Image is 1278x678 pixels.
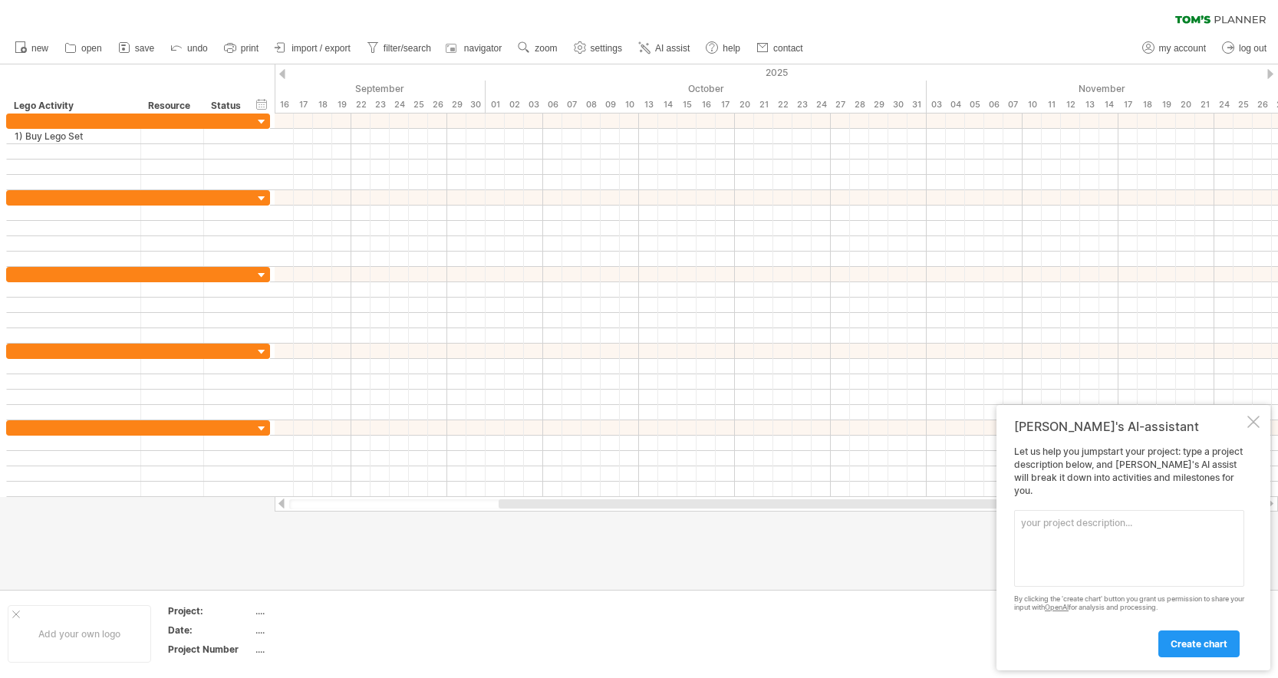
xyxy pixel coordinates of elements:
[428,97,447,113] div: Friday, 26 September 2025
[81,43,102,54] span: open
[1159,43,1206,54] span: my account
[570,38,627,58] a: settings
[8,605,151,663] div: Add your own logo
[1138,97,1157,113] div: Tuesday, 18 November 2025
[581,97,601,113] div: Wednesday, 8 October 2025
[773,43,803,54] span: contact
[601,97,620,113] div: Thursday, 9 October 2025
[313,97,332,113] div: Thursday, 18 September 2025
[535,43,557,54] span: zoom
[716,97,735,113] div: Friday, 17 October 2025
[1157,97,1176,113] div: Wednesday, 19 November 2025
[639,97,658,113] div: Monday, 13 October 2025
[61,38,107,58] a: open
[148,98,195,114] div: Resource
[447,97,466,113] div: Monday, 29 September 2025
[1080,97,1099,113] div: Thursday, 13 November 2025
[168,624,252,637] div: Date:
[591,43,622,54] span: settings
[514,38,562,58] a: zoom
[135,43,154,54] span: save
[634,38,694,58] a: AI assist
[64,81,486,97] div: September 2025
[1023,97,1042,113] div: Monday, 10 November 2025
[1158,630,1240,657] a: create chart
[371,97,390,113] div: Tuesday, 23 September 2025
[1118,97,1138,113] div: Monday, 17 November 2025
[543,97,562,113] div: Monday, 6 October 2025
[294,97,313,113] div: Wednesday, 17 September 2025
[1061,97,1080,113] div: Wednesday, 12 November 2025
[220,38,263,58] a: print
[697,97,716,113] div: Thursday, 16 October 2025
[984,97,1003,113] div: Thursday, 6 November 2025
[831,97,850,113] div: Monday, 27 October 2025
[658,97,677,113] div: Tuesday, 14 October 2025
[255,604,384,617] div: ....
[773,97,792,113] div: Wednesday, 22 October 2025
[753,38,808,58] a: contact
[168,643,252,656] div: Project Number
[275,97,294,113] div: Tuesday, 16 September 2025
[620,97,639,113] div: Friday, 10 October 2025
[1214,97,1234,113] div: Monday, 24 November 2025
[486,97,505,113] div: Wednesday, 1 October 2025
[241,43,259,54] span: print
[1234,97,1253,113] div: Tuesday, 25 November 2025
[332,97,351,113] div: Friday, 19 September 2025
[486,81,927,97] div: October 2025
[15,129,133,143] div: 1) Buy Lego Set
[1171,638,1227,650] span: create chart
[869,97,888,113] div: Wednesday, 29 October 2025
[11,38,53,58] a: new
[946,97,965,113] div: Tuesday, 4 November 2025
[464,43,502,54] span: navigator
[1195,97,1214,113] div: Friday, 21 November 2025
[965,97,984,113] div: Wednesday, 5 November 2025
[677,97,697,113] div: Wednesday, 15 October 2025
[271,38,355,58] a: import / export
[1253,97,1272,113] div: Wednesday, 26 November 2025
[735,97,754,113] div: Monday, 20 October 2025
[166,38,212,58] a: undo
[1218,38,1271,58] a: log out
[292,43,351,54] span: import / export
[255,643,384,656] div: ....
[812,97,831,113] div: Friday, 24 October 2025
[384,43,431,54] span: filter/search
[1045,603,1069,611] a: OpenAI
[524,97,543,113] div: Friday, 3 October 2025
[754,97,773,113] div: Tuesday, 21 October 2025
[1176,97,1195,113] div: Thursday, 20 November 2025
[31,43,48,54] span: new
[1099,97,1118,113] div: Friday, 14 November 2025
[1014,419,1244,434] div: [PERSON_NAME]'s AI-assistant
[1239,43,1266,54] span: log out
[390,97,409,113] div: Wednesday, 24 September 2025
[792,97,812,113] div: Thursday, 23 October 2025
[211,98,245,114] div: Status
[655,43,690,54] span: AI assist
[1014,595,1244,612] div: By clicking the 'create chart' button you grant us permission to share your input with for analys...
[927,97,946,113] div: Monday, 3 November 2025
[363,38,436,58] a: filter/search
[409,97,428,113] div: Thursday, 25 September 2025
[443,38,506,58] a: navigator
[1042,97,1061,113] div: Tuesday, 11 November 2025
[1014,446,1244,657] div: Let us help you jumpstart your project: type a project description below, and [PERSON_NAME]'s AI ...
[723,43,740,54] span: help
[1003,97,1023,113] div: Friday, 7 November 2025
[702,38,745,58] a: help
[562,97,581,113] div: Tuesday, 7 October 2025
[14,98,132,114] div: Lego Activity
[351,97,371,113] div: Monday, 22 September 2025
[114,38,159,58] a: save
[255,624,384,637] div: ....
[1138,38,1210,58] a: my account
[187,43,208,54] span: undo
[466,97,486,113] div: Tuesday, 30 September 2025
[888,97,907,113] div: Thursday, 30 October 2025
[850,97,869,113] div: Tuesday, 28 October 2025
[907,97,927,113] div: Friday, 31 October 2025
[505,97,524,113] div: Thursday, 2 October 2025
